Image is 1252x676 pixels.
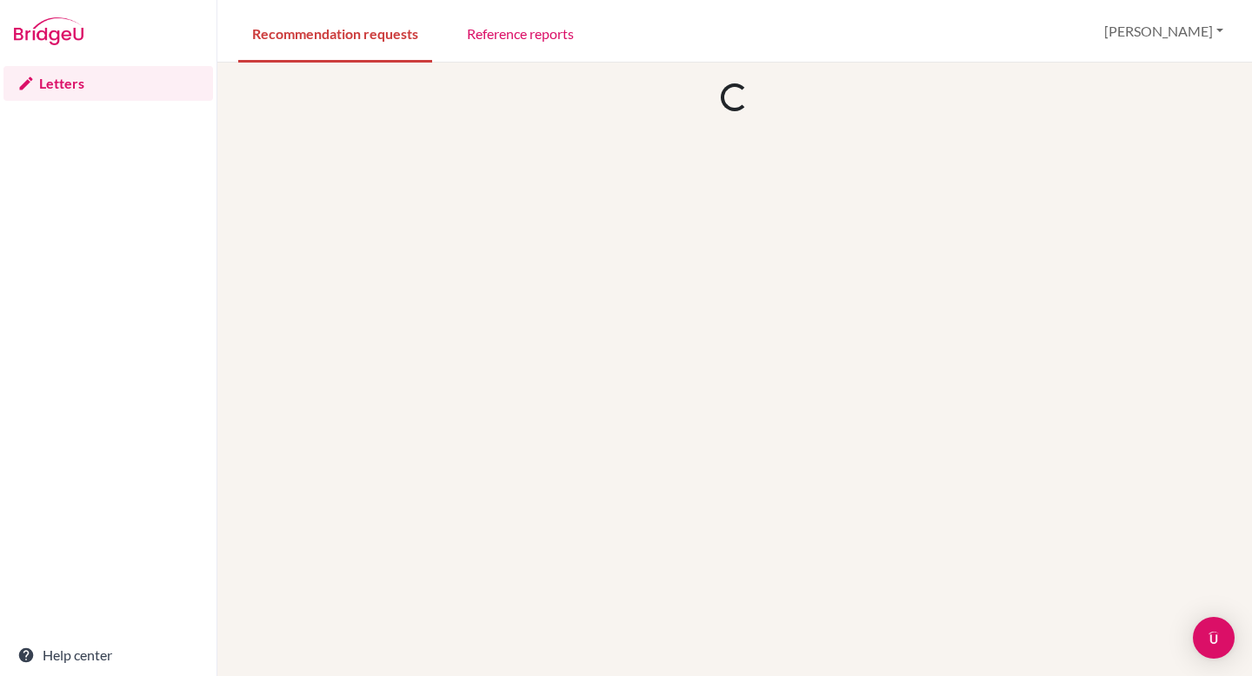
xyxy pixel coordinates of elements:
[1193,617,1235,659] div: Open Intercom Messenger
[238,3,432,63] a: Recommendation requests
[1096,15,1231,48] button: [PERSON_NAME]
[3,638,213,673] a: Help center
[721,83,749,111] div: Loading...
[14,17,83,45] img: Bridge-U
[3,66,213,101] a: Letters
[453,3,588,63] a: Reference reports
